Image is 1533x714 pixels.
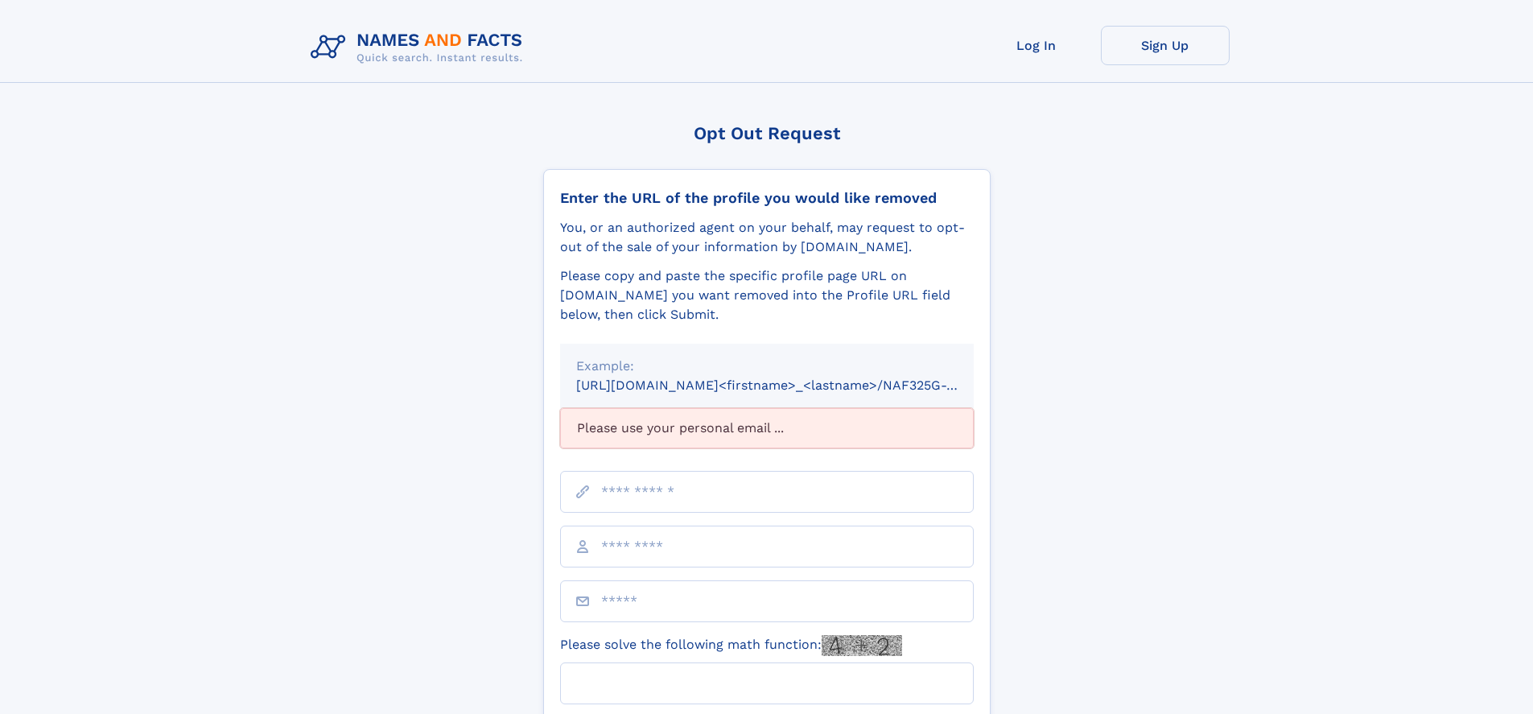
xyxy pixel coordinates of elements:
label: Please solve the following math function: [560,635,902,656]
div: Example: [576,357,958,376]
div: Enter the URL of the profile you would like removed [560,189,974,207]
img: Logo Names and Facts [304,26,536,69]
div: Please copy and paste the specific profile page URL on [DOMAIN_NAME] you want removed into the Pr... [560,266,974,324]
small: [URL][DOMAIN_NAME]<firstname>_<lastname>/NAF325G-xxxxxxxx [576,378,1004,393]
div: Opt Out Request [543,123,991,143]
div: Please use your personal email ... [560,408,974,448]
div: You, or an authorized agent on your behalf, may request to opt-out of the sale of your informatio... [560,218,974,257]
a: Sign Up [1101,26,1230,65]
a: Log In [972,26,1101,65]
